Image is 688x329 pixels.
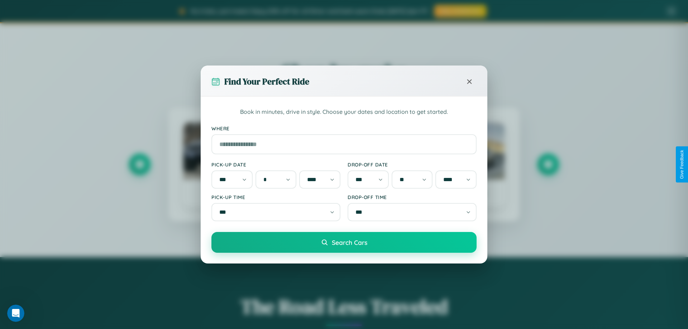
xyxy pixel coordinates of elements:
span: Search Cars [332,238,367,246]
button: Search Cars [211,232,477,253]
label: Pick-up Time [211,194,340,200]
label: Drop-off Time [348,194,477,200]
label: Pick-up Date [211,161,340,168]
label: Where [211,125,477,131]
h3: Find Your Perfect Ride [224,76,309,87]
label: Drop-off Date [348,161,477,168]
p: Book in minutes, drive in style. Choose your dates and location to get started. [211,107,477,117]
